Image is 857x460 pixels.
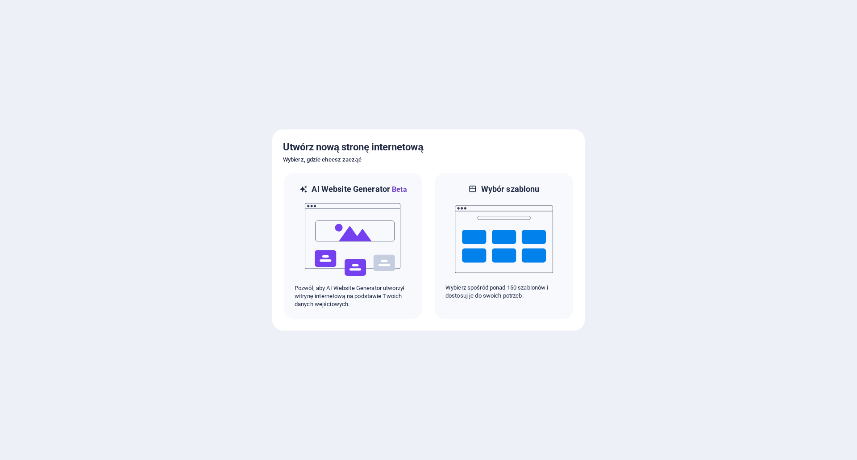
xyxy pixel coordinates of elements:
[445,284,562,300] p: Wybierz spośród ponad 150 szablonów i dostosuj je do swoich potrzeb.
[295,284,412,308] p: Pozwól, aby AI Website Generator utworzył witrynę internetową na podstawie Twoich danych wejściow...
[283,172,423,320] div: AI Website GeneratorBetaaiPozwól, aby AI Website Generator utworzył witrynę internetową na podsta...
[312,184,407,195] h6: AI Website Generator
[304,195,402,284] img: ai
[481,184,540,195] h6: Wybór szablonu
[390,185,407,194] span: Beta
[283,140,574,154] h5: Utwórz nową stronę internetową
[434,172,574,320] div: Wybór szablonuWybierz spośród ponad 150 szablonów i dostosuj je do swoich potrzeb.
[283,154,574,165] h6: Wybierz, gdzie chcesz zacząć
